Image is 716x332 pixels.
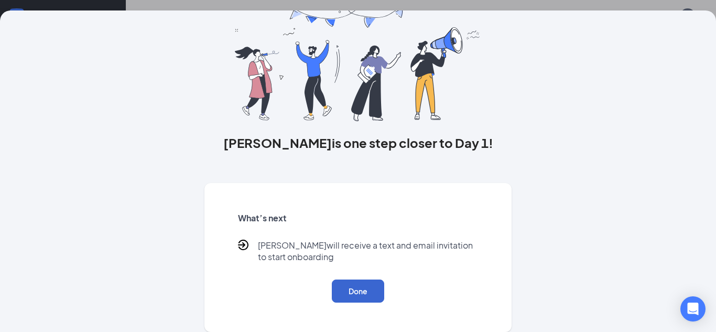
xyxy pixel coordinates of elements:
div: Open Intercom Messenger [680,296,706,322]
button: Done [332,280,384,303]
p: [PERSON_NAME] will receive a text and email invitation to start onboarding [258,240,479,263]
img: you are all set [235,4,481,121]
h3: [PERSON_NAME] is one step closer to Day 1! [204,134,512,152]
h5: What’s next [238,212,479,224]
